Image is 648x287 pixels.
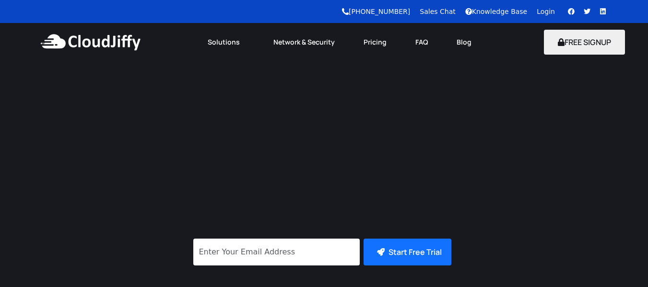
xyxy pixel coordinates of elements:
[537,8,555,15] a: Login
[442,32,486,53] a: Blog
[401,32,442,53] a: FAQ
[544,30,625,55] button: FREE SIGNUP
[342,8,410,15] a: [PHONE_NUMBER]
[259,32,349,53] a: Network & Security
[465,8,528,15] a: Knowledge Base
[193,32,259,53] a: Solutions
[193,239,360,265] input: Enter Your Email Address
[364,239,451,265] button: Start Free Trial
[420,8,455,15] a: Sales Chat
[349,32,401,53] a: Pricing
[544,37,625,47] a: FREE SIGNUP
